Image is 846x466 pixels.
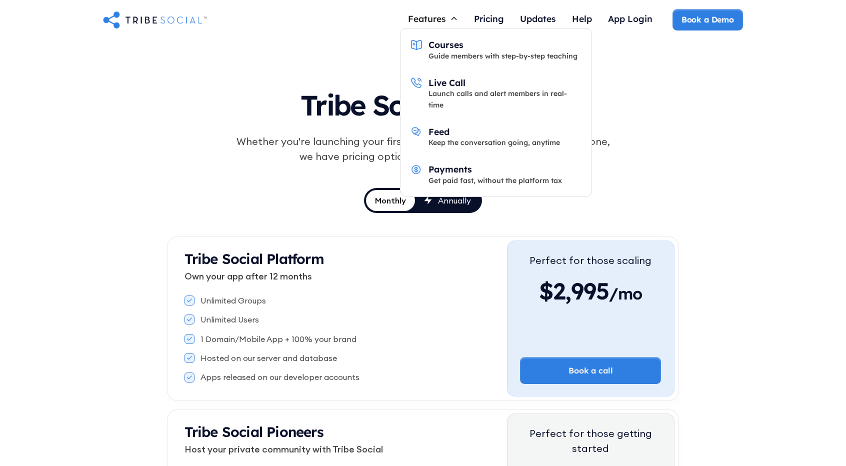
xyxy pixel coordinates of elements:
[529,276,651,306] div: $2,995
[474,13,504,24] div: Pricing
[184,269,507,283] p: Own your app after 12 months
[520,426,661,456] div: Perfect for those getting started
[428,137,560,148] div: Keep the conversation going, anytime
[428,50,577,61] div: Guide members with step-by-step teaching
[405,71,586,116] a: Live CallLaunch calls and alert members in real-time
[405,158,586,192] a: PaymentsGet paid fast, without the platform tax
[408,13,446,24] div: Features
[520,13,556,24] div: Updates
[375,195,406,206] div: Monthly
[609,283,642,308] span: /mo
[200,371,359,382] div: Apps released on our developer accounts
[520,357,661,384] a: Book a call
[231,134,615,164] div: Whether you're launching your first community or scaling an established one, we have pricing opti...
[400,28,592,197] nav: Features
[405,33,586,67] a: CoursesGuide members with step-by-step teaching
[184,423,323,440] strong: Tribe Social Pioneers
[184,250,324,267] strong: Tribe Social Platform
[512,9,564,30] a: Updates
[564,9,600,30] a: Help
[428,175,562,186] div: Get paid fast, without the platform tax
[191,80,655,126] h1: Tribe Social Pricing
[466,9,512,30] a: Pricing
[438,195,471,206] div: Annually
[600,9,660,30] a: App Login
[103,9,207,29] a: home
[200,314,259,325] div: Unlimited Users
[200,333,356,344] div: 1 Domain/Mobile App + 100% your brand
[405,120,586,154] a: FeedKeep the conversation going, anytime
[428,126,449,137] div: Feed
[200,352,337,363] div: Hosted on our server and database
[428,163,472,174] div: Payments
[428,77,465,88] div: Live Call
[200,295,266,306] div: Unlimited Groups
[400,9,466,28] div: Features
[608,13,652,24] div: App Login
[184,442,507,456] p: Host your private community with Tribe Social
[672,9,743,30] a: Book a Demo
[428,39,463,50] div: Courses
[428,88,581,110] div: Launch calls and alert members in real-time
[529,253,651,268] div: Perfect for those scaling
[572,13,592,24] div: Help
